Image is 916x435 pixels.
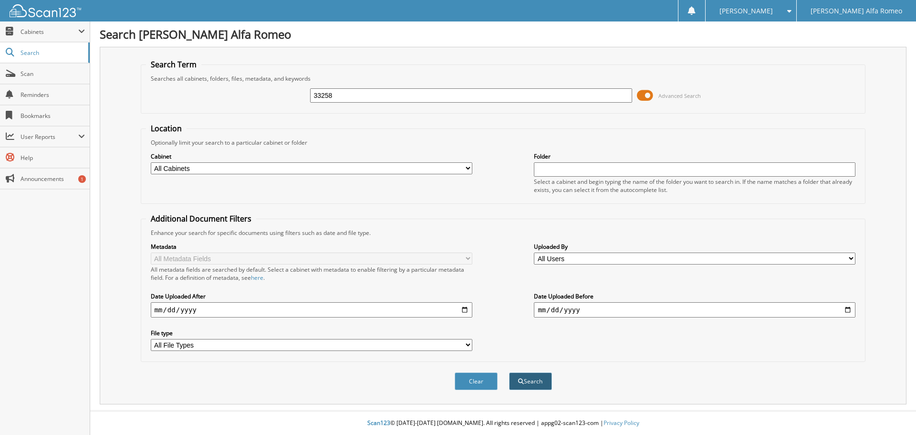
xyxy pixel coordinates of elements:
[151,243,472,251] label: Metadata
[534,152,855,160] label: Folder
[78,175,86,183] div: 1
[21,133,78,141] span: User Reports
[719,8,773,14] span: [PERSON_NAME]
[21,28,78,36] span: Cabinets
[534,243,855,251] label: Uploaded By
[10,4,81,17] img: scan123-logo-white.svg
[21,91,85,99] span: Reminders
[534,178,855,194] div: Select a cabinet and begin typing the name of the folder you want to search in. If the name match...
[455,372,498,390] button: Clear
[151,292,472,300] label: Date Uploaded After
[509,372,552,390] button: Search
[151,152,472,160] label: Cabinet
[21,70,85,78] span: Scan
[100,26,906,42] h1: Search [PERSON_NAME] Alfa Romeo
[658,92,701,99] span: Advanced Search
[367,419,390,427] span: Scan123
[146,123,187,134] legend: Location
[151,265,472,282] div: All metadata fields are searched by default. Select a cabinet with metadata to enable filtering b...
[21,154,85,162] span: Help
[21,49,83,57] span: Search
[151,302,472,318] input: start
[251,274,263,282] a: here
[534,302,855,318] input: end
[146,138,861,147] div: Optionally limit your search to a particular cabinet or folder
[21,112,85,120] span: Bookmarks
[146,229,861,237] div: Enhance your search for specific documents using filters such as date and file type.
[811,8,902,14] span: [PERSON_NAME] Alfa Romeo
[146,213,256,224] legend: Additional Document Filters
[604,419,639,427] a: Privacy Policy
[21,175,85,183] span: Announcements
[151,329,472,337] label: File type
[534,292,855,300] label: Date Uploaded Before
[90,412,916,435] div: © [DATE]-[DATE] [DOMAIN_NAME]. All rights reserved | appg02-scan123-com |
[146,59,201,70] legend: Search Term
[146,74,861,83] div: Searches all cabinets, folders, files, metadata, and keywords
